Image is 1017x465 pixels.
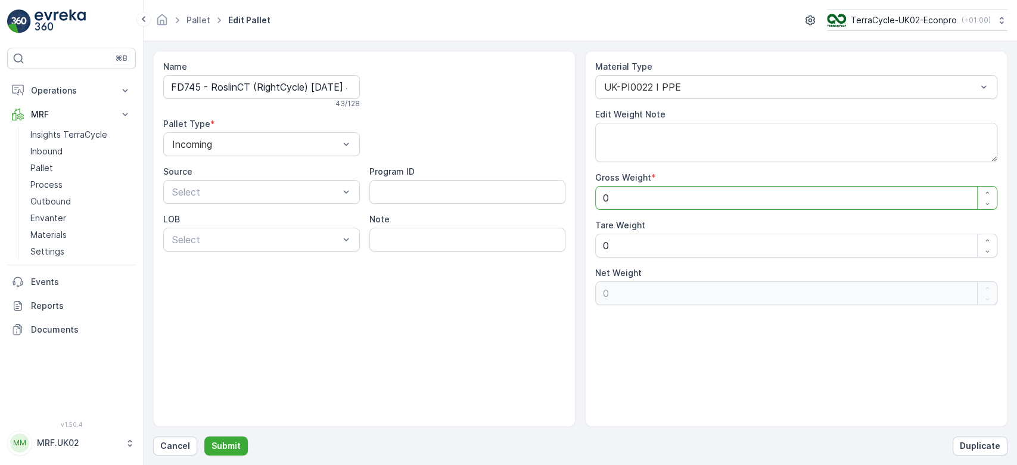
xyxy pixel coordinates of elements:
p: Settings [30,246,64,258]
label: Pallet Type [163,119,210,129]
p: Submit [212,440,241,452]
button: Cancel [153,436,197,455]
p: ⌘B [116,54,127,63]
p: Outbound [30,196,71,207]
label: Source [163,166,192,176]
label: LOB [163,214,180,224]
a: Pallet [186,15,210,25]
label: Tare Weight [595,220,645,230]
label: Edit Weight Note [595,109,665,119]
p: Insights TerraCycle [30,129,107,141]
p: Pallet [30,162,53,174]
p: Documents [31,324,131,336]
label: Material Type [595,61,652,72]
button: MRF [7,103,136,126]
img: terracycle_logo_wKaHoWT.png [827,14,846,27]
a: Envanter [26,210,136,227]
img: logo [7,10,31,33]
p: Reports [31,300,131,312]
label: Gross Weight [595,172,651,182]
p: Events [31,276,131,288]
p: Materials [30,229,67,241]
p: Select [172,185,339,199]
a: Reports [7,294,136,318]
button: Operations [7,79,136,103]
label: Note [369,214,390,224]
p: Envanter [30,212,66,224]
p: MRF [31,108,112,120]
a: Homepage [155,18,169,28]
p: 43 / 128 [335,99,360,108]
p: Operations [31,85,112,97]
p: Select [172,232,339,247]
p: Inbound [30,145,63,157]
button: TerraCycle-UK02-Econpro(+01:00) [827,10,1007,31]
p: Process [30,179,63,191]
a: Pallet [26,160,136,176]
a: Insights TerraCycle [26,126,136,143]
p: TerraCycle-UK02-Econpro [851,14,957,26]
span: v 1.50.4 [7,421,136,428]
div: MM [10,433,29,452]
label: Name [163,61,187,72]
p: Duplicate [960,440,1000,452]
p: ( +01:00 ) [962,15,991,25]
a: Outbound [26,193,136,210]
a: Materials [26,227,136,243]
a: Documents [7,318,136,342]
label: Net Weight [595,268,642,278]
a: Inbound [26,143,136,160]
p: MRF.UK02 [37,437,119,449]
span: Edit Pallet [226,14,273,26]
img: logo_light-DOdMpM7g.png [35,10,86,33]
a: Events [7,270,136,294]
a: Settings [26,243,136,260]
button: Duplicate [953,436,1007,455]
button: MMMRF.UK02 [7,430,136,455]
p: Cancel [160,440,190,452]
a: Process [26,176,136,193]
button: Submit [204,436,248,455]
label: Program ID [369,166,415,176]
